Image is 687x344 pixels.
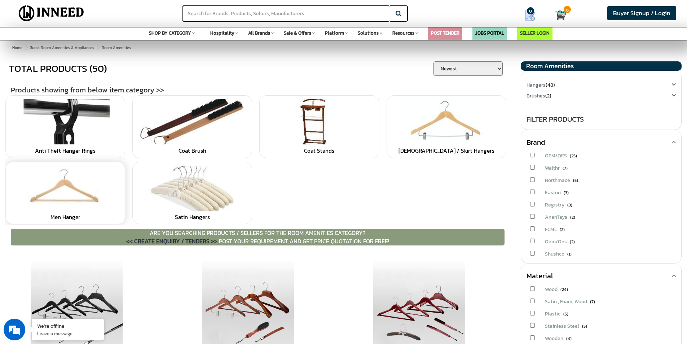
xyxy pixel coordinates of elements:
[527,81,555,89] span: Hangers
[546,81,555,89] span: (48)
[527,7,534,14] span: 0
[28,45,131,51] span: Room Amenities
[563,311,568,317] span: (5)
[545,250,564,258] span: Shushco
[392,30,414,36] span: Resources
[5,61,510,95] div: Products showing from below item category >>
[570,153,577,159] span: (25)
[248,30,270,36] span: All Brands
[567,202,572,208] span: (3)
[50,213,80,221] a: Men Hanger
[570,214,575,221] span: (2)
[5,61,107,76] div: TOTAL PRODUCTS (50)
[545,92,551,100] span: (2)
[30,45,94,51] span: Guest Room Amenities & Appliances
[545,335,563,342] span: Wooden
[50,190,55,194] img: salesiqlogo_leal7QplfZFryJ6FIlVepeu7OftD7mt8q6exU6-34PB8prfIgodN67KcxXM9Y7JQ_.png
[126,237,219,245] a: << CREATE ENQUIRY / TENDERS >>
[567,251,572,257] span: (1)
[57,189,92,194] em: Driven by SalesIQ
[527,130,676,147] div: Brand
[35,147,96,155] a: Anti Theft Hanger Rings
[545,189,561,196] span: Easton
[566,335,572,342] span: (4)
[570,239,575,245] span: (2)
[564,6,571,13] span: 0
[545,152,567,160] span: OEM/OES
[38,40,121,50] div: Leave a message
[11,229,505,245] p: ARE YOU SEARCHING PRODUCTS / SELLERS FOR THE Room Amenities CATEGORY? POST YOUR REQUIREMENT AND G...
[12,43,30,47] img: logo_Zg8I0qSkbAqR2WFHt3p6CTuqpyXMFPubPcD2OT02zFN43Cy9FUNNG3NEPhM_Q1qe_.png
[37,322,98,329] div: We're offline
[545,322,579,330] span: Stainless Steel
[520,30,550,36] a: SELLER LOGIN
[545,213,567,221] span: AnanTaya
[555,7,562,23] a: Cart 0
[475,30,504,36] a: JOBS PORTAL
[563,165,568,171] span: (7)
[582,323,587,330] span: (5)
[511,7,555,24] a: my Quotes 0
[526,61,574,71] span: Room Amenities
[607,6,676,20] a: Buyer Signup / Login
[4,197,137,222] textarea: Type your message and click 'Submit'
[126,237,217,245] span: << CREATE ENQUIRY / TENDERS >>
[398,147,494,155] a: [DEMOGRAPHIC_DATA] / Skirt Hangers
[590,299,595,305] span: (7)
[560,226,565,233] span: (2)
[210,30,234,36] span: Hospitality
[545,201,564,209] span: Registry
[545,164,560,172] span: Walthr
[28,43,96,52] a: Guest Room Amenities & Appliances
[527,81,555,89] a: Hangers(48)
[527,114,676,125] div: FILTER PRODUCTS
[525,10,536,21] img: Show My Quotes
[149,30,191,36] span: SHOP BY CATEGORY
[118,4,136,21] div: Minimize live chat window
[564,190,569,196] span: (3)
[545,298,587,305] span: Satin , Foam, Wood
[13,4,90,22] img: Inneed.Market
[284,30,311,36] span: Sale & Offers
[573,177,578,184] span: (5)
[527,92,551,100] a: Brushes(2)
[545,226,557,233] span: FCML
[304,147,334,155] a: Coat Stands
[15,91,126,164] span: We are offline. Please leave us a message.
[560,286,568,293] span: (24)
[527,92,551,100] span: Brushes
[106,222,131,232] em: Submit
[97,43,100,52] span: >
[325,30,344,36] span: Platform
[182,5,389,22] input: Search for Brands, Products, Sellers, Manufacturers...
[37,330,98,337] p: Leave a message
[545,286,558,293] span: Wood
[358,30,379,36] span: Solutions
[545,238,567,245] span: Oem/Oes
[545,310,560,318] span: Plastic
[25,45,27,51] span: >
[179,147,206,155] a: Coat Brush
[527,264,676,281] div: Material
[175,213,210,221] a: Satin Hangers
[613,9,670,18] span: Buyer Signup / Login
[11,43,24,52] a: Home
[545,177,570,184] span: Northmace
[431,30,459,36] a: POST TENDER
[555,10,566,21] img: Cart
